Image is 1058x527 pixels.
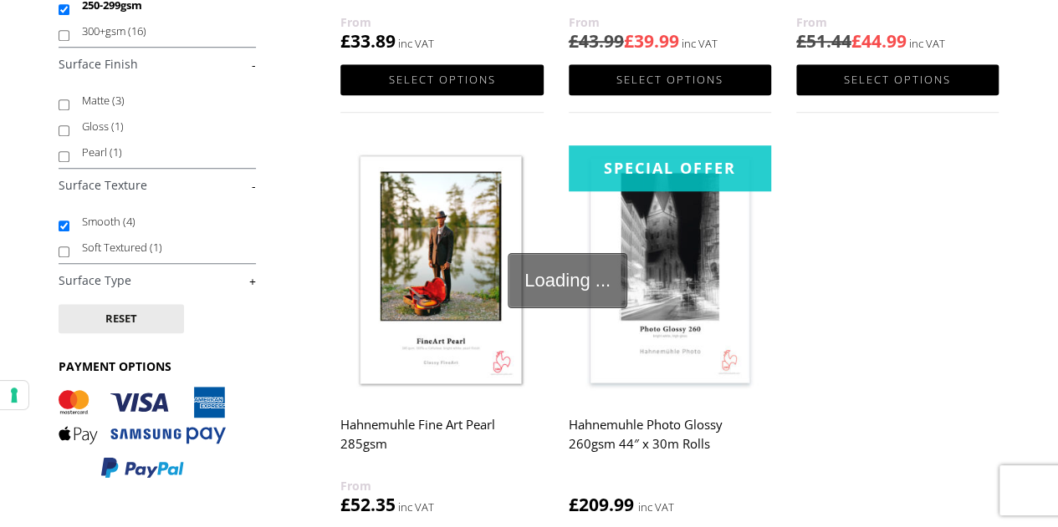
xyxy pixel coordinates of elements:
[851,29,861,53] span: £
[624,29,679,53] bdi: 39.99
[110,144,122,160] span: (1)
[112,93,125,108] span: (3)
[82,18,240,44] label: 300+gsm
[569,64,771,95] a: Select options for “Hahnemuhle Bamboo 290gsm”
[82,139,240,165] label: Pearl
[340,493,396,516] bdi: 52.35
[82,235,240,261] label: Soft Textured
[569,493,579,516] span: £
[569,145,771,517] a: Special OfferHahnemuhle Photo Glossy 260gsm 44″ x 30m Rolls £209.99 inc VAT
[851,29,907,53] bdi: 44.99
[150,240,162,255] span: (1)
[569,29,624,53] bdi: 43.99
[638,498,674,517] strong: inc VAT
[340,29,350,53] span: £
[624,29,634,53] span: £
[569,409,771,476] h2: Hahnemuhle Photo Glossy 260gsm 44″ x 30m Rolls
[569,145,771,398] img: Hahnemuhle Photo Glossy 260gsm 44" x 30m Rolls
[82,114,240,139] label: Gloss
[59,304,184,333] button: Reset
[59,358,256,374] h3: PAYMENT OPTIONS
[796,64,999,95] a: Select options for “Hahnemuhle Photo-Rag Duo 276gsm”
[340,64,543,95] a: Select options for “Hahnemuhle Torchon 285gsm”
[340,409,543,476] h2: Hahnemuhle Fine Art Pearl 285gsm
[508,253,627,308] div: Loading ...
[128,23,146,38] span: (16)
[59,47,256,80] h4: Surface Finish
[569,145,771,191] div: Special Offer
[340,493,350,516] span: £
[796,29,851,53] bdi: 51.44
[340,145,543,517] a: Hahnemuhle Fine Art Pearl 285gsm £52.35
[111,119,124,134] span: (1)
[340,29,396,53] bdi: 33.89
[340,145,543,398] img: Hahnemuhle Fine Art Pearl 285gsm
[82,88,240,114] label: Matte
[59,387,226,479] img: PAYMENT OPTIONS
[123,214,135,229] span: (4)
[569,29,579,53] span: £
[59,273,256,289] a: +
[59,168,256,201] h4: Surface Texture
[82,209,240,235] label: Smooth
[59,178,256,194] a: -
[59,57,256,73] a: -
[59,263,256,296] h4: Surface Type
[569,493,634,516] bdi: 209.99
[796,29,806,53] span: £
